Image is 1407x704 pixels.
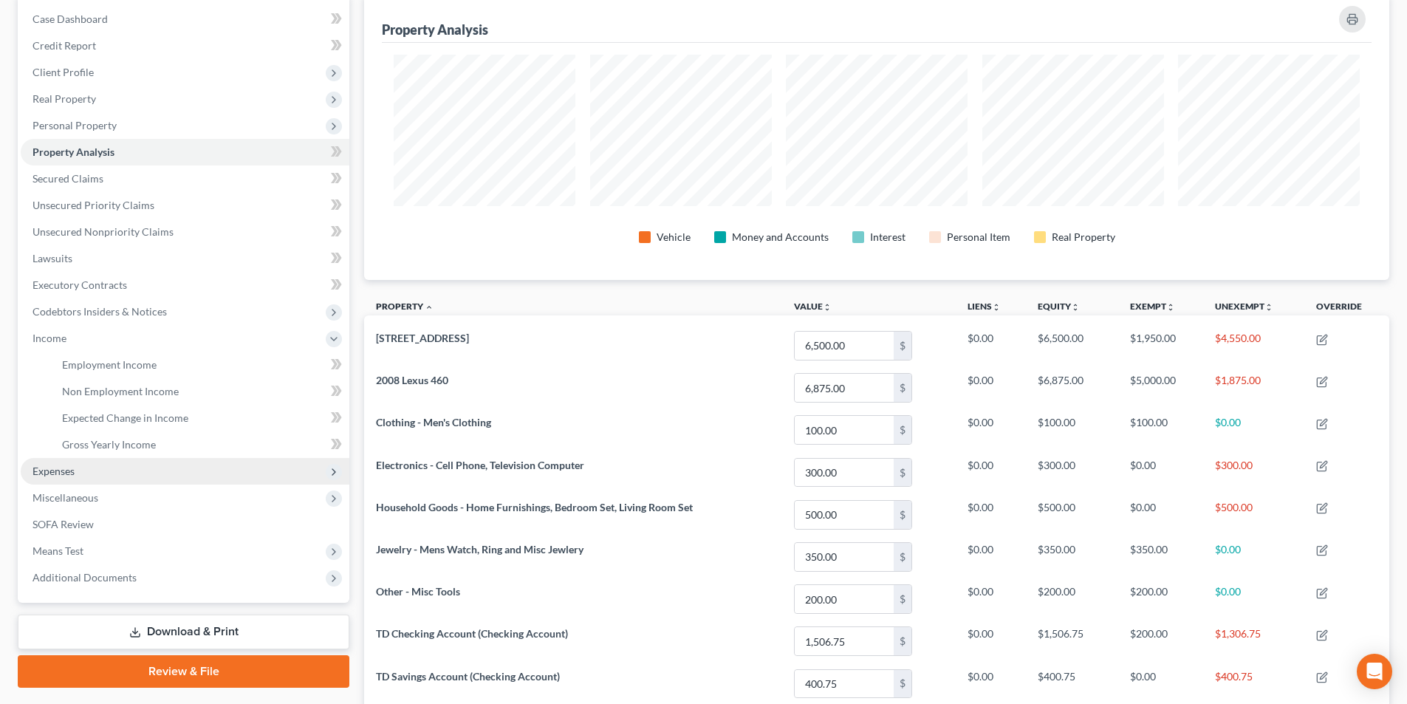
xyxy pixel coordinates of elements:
span: Client Profile [32,66,94,78]
a: Credit Report [21,33,349,59]
span: Unsecured Nonpriority Claims [32,225,174,238]
td: $200.00 [1026,578,1118,620]
td: $0.00 [1203,409,1304,451]
td: $4,550.00 [1203,324,1304,366]
span: Expenses [32,465,75,477]
div: $ [894,670,911,698]
td: $6,500.00 [1026,324,1118,366]
span: Household Goods - Home Furnishings, Bedroom Set, Living Room Set [376,501,693,513]
td: $0.00 [1118,451,1203,493]
a: Valueunfold_more [794,301,832,312]
div: Money and Accounts [732,230,829,245]
a: Employment Income [50,352,349,378]
div: $ [894,416,911,444]
div: $ [894,501,911,529]
a: Equityunfold_more [1038,301,1080,312]
div: $ [894,374,911,402]
td: $500.00 [1026,493,1118,536]
span: Miscellaneous [32,491,98,504]
a: Case Dashboard [21,6,349,33]
a: Non Employment Income [50,378,349,405]
i: unfold_more [992,303,1001,312]
td: $200.00 [1118,621,1203,663]
a: Gross Yearly Income [50,431,349,458]
span: Electronics - Cell Phone, Television Computer [376,459,584,471]
span: Gross Yearly Income [62,438,156,451]
span: Executory Contracts [32,278,127,291]
td: $350.00 [1026,536,1118,578]
span: TD Savings Account (Checking Account) [376,670,560,683]
td: $1,950.00 [1118,324,1203,366]
input: 0.00 [795,585,894,613]
div: Property Analysis [382,21,488,38]
span: [STREET_ADDRESS] [376,332,469,344]
a: Exemptunfold_more [1130,301,1175,312]
input: 0.00 [795,459,894,487]
td: $350.00 [1118,536,1203,578]
input: 0.00 [795,332,894,360]
span: Case Dashboard [32,13,108,25]
span: TD Checking Account (Checking Account) [376,627,568,640]
span: 2008 Lexus 460 [376,374,448,386]
div: Personal Item [947,230,1010,245]
td: $0.00 [956,493,1025,536]
td: $0.00 [1203,578,1304,620]
div: $ [894,543,911,571]
div: $ [894,585,911,613]
a: Property expand_less [376,301,434,312]
td: $100.00 [1118,409,1203,451]
td: $500.00 [1203,493,1304,536]
span: Codebtors Insiders & Notices [32,305,167,318]
input: 0.00 [795,543,894,571]
a: Liensunfold_more [968,301,1001,312]
div: $ [894,627,911,655]
i: expand_less [425,303,434,312]
td: $0.00 [956,578,1025,620]
td: $300.00 [1203,451,1304,493]
a: Property Analysis [21,139,349,165]
input: 0.00 [795,501,894,529]
td: $0.00 [956,324,1025,366]
span: Means Test [32,544,83,557]
a: Unexemptunfold_more [1215,301,1273,312]
a: Unsecured Priority Claims [21,192,349,219]
td: $1,306.75 [1203,621,1304,663]
a: Unsecured Nonpriority Claims [21,219,349,245]
td: $0.00 [956,451,1025,493]
span: Jewelry - Mens Watch, Ring and Misc Jewlery [376,543,583,556]
div: Open Intercom Messenger [1357,654,1392,689]
a: Expected Change in Income [50,405,349,431]
a: Review & File [18,655,349,688]
span: Clothing - Men's Clothing [376,416,491,428]
span: Unsecured Priority Claims [32,199,154,211]
a: SOFA Review [21,511,349,538]
div: Interest [870,230,906,245]
i: unfold_more [1166,303,1175,312]
input: 0.00 [795,627,894,655]
a: Lawsuits [21,245,349,272]
td: $0.00 [956,621,1025,663]
span: Non Employment Income [62,385,179,397]
th: Override [1304,292,1389,325]
span: Employment Income [62,358,157,371]
input: 0.00 [795,416,894,444]
span: Expected Change in Income [62,411,188,424]
i: unfold_more [1071,303,1080,312]
div: Real Property [1052,230,1115,245]
input: 0.00 [795,670,894,698]
input: 0.00 [795,374,894,402]
td: $5,000.00 [1118,367,1203,409]
div: $ [894,332,911,360]
div: Vehicle [657,230,691,245]
a: Download & Print [18,615,349,649]
span: Income [32,332,66,344]
a: Executory Contracts [21,272,349,298]
a: Secured Claims [21,165,349,192]
span: Lawsuits [32,252,72,264]
td: $200.00 [1118,578,1203,620]
td: $0.00 [1118,493,1203,536]
span: Other - Misc Tools [376,585,460,598]
div: $ [894,459,911,487]
span: Property Analysis [32,146,114,158]
span: Credit Report [32,39,96,52]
